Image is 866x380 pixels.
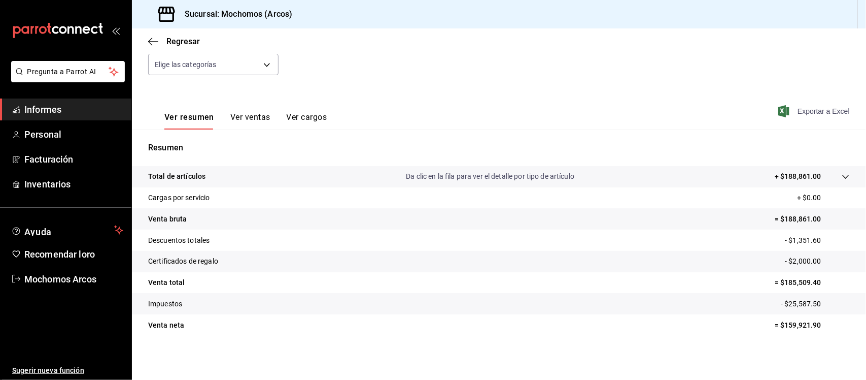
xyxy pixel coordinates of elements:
[12,366,84,374] font: Sugerir nueva función
[148,143,183,152] font: Resumen
[785,257,821,265] font: - $2,000.00
[164,112,214,122] font: Ver resumen
[775,321,821,329] font: = $159,921.90
[155,60,217,69] font: Elige las categorías
[148,215,187,223] font: Venta bruta
[24,154,73,165] font: Facturación
[798,107,850,115] font: Exportar a Excel
[148,236,210,244] font: Descuentos totales
[24,179,71,189] font: Inventarios
[785,236,821,244] font: - $1,351.60
[230,112,270,122] font: Ver ventas
[7,74,125,84] a: Pregunta a Parrot AI
[148,321,184,329] font: Venta neta
[166,37,200,46] font: Regresar
[24,274,96,284] font: Mochomos Arcos
[185,9,292,19] font: Sucursal: Mochomos (Arcos)
[797,194,821,202] font: + $0.00
[775,172,821,180] font: + $188,861.00
[24,227,52,237] font: Ayuda
[27,68,96,76] font: Pregunta a Parrot AI
[780,105,850,117] button: Exportar a Excel
[781,300,821,308] font: - $25,587.50
[148,172,205,180] font: Total de artículos
[287,112,327,122] font: Ver cargos
[148,37,200,46] button: Regresar
[148,194,210,202] font: Cargas por servicio
[775,215,821,223] font: = $188,861.00
[148,257,218,265] font: Certificados de regalo
[11,61,125,82] button: Pregunta a Parrot AI
[406,172,574,180] font: Da clic en la fila para ver el detalle por tipo de artículo
[24,129,61,140] font: Personal
[775,278,821,287] font: = $185,509.40
[24,249,95,260] font: Recomendar loro
[148,300,182,308] font: Impuestos
[148,278,185,287] font: Venta total
[164,112,327,130] div: pestañas de navegación
[112,26,120,35] button: abrir_cajón_menú
[24,104,61,115] font: Informes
